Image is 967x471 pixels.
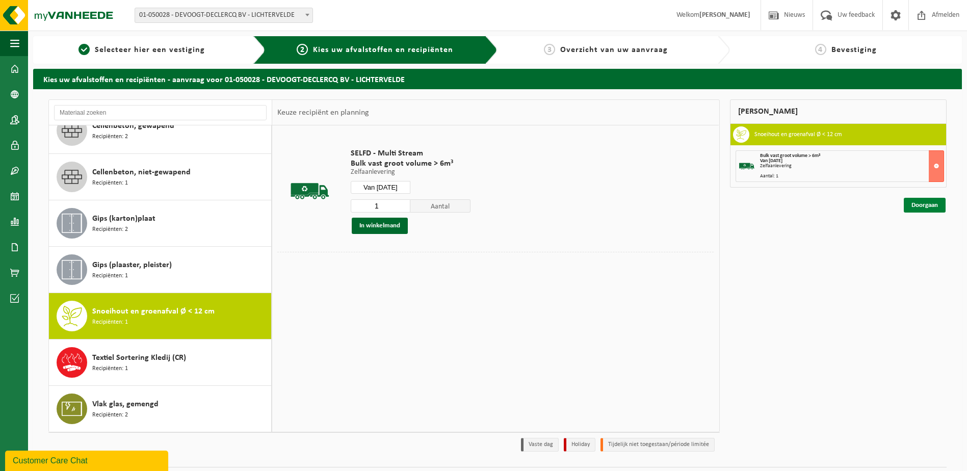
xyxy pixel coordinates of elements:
span: Cellenbeton, niet-gewapend [92,166,191,178]
span: 2 [297,44,308,55]
span: Textiel Sortering Kledij (CR) [92,352,186,364]
h3: Snoeihout en groenafval Ø < 12 cm [754,126,842,143]
button: Cellenbeton, niet-gewapend Recipiënten: 1 [49,154,272,200]
span: 1 [79,44,90,55]
div: [PERSON_NAME] [730,99,947,124]
span: Recipiënten: 1 [92,271,128,281]
div: Keuze recipiënt en planning [272,100,374,125]
span: 4 [815,44,826,55]
p: Zelfaanlevering [351,169,471,176]
input: Materiaal zoeken [54,105,267,120]
a: 1Selecteer hier een vestiging [38,44,245,56]
span: Recipiënten: 2 [92,410,128,420]
iframe: chat widget [5,449,170,471]
span: Selecteer hier een vestiging [95,46,205,54]
span: Recipiënten: 1 [92,178,128,188]
li: Holiday [564,438,595,452]
span: 01-050028 - DEVOOGT-DECLERCQ BV - LICHTERVELDE [135,8,313,23]
span: 3 [544,44,555,55]
div: Aantal: 1 [760,174,944,179]
strong: Van [DATE] [760,158,782,164]
input: Selecteer datum [351,181,411,194]
span: Bulk vast groot volume > 6m³ [760,153,820,159]
li: Tijdelijk niet toegestaan/période limitée [600,438,715,452]
span: Recipiënten: 1 [92,364,128,374]
div: Zelfaanlevering [760,164,944,169]
button: Snoeihout en groenafval Ø < 12 cm Recipiënten: 1 [49,293,272,339]
button: Cellenbeton, gewapend Recipiënten: 2 [49,108,272,154]
span: Bulk vast groot volume > 6m³ [351,159,471,169]
span: Vlak glas, gemengd [92,398,159,410]
span: Gips (plaaster, pleister) [92,259,172,271]
span: SELFD - Multi Stream [351,148,471,159]
span: 01-050028 - DEVOOGT-DECLERCQ BV - LICHTERVELDE [135,8,312,22]
button: Gips (plaaster, pleister) Recipiënten: 1 [49,247,272,293]
span: Recipiënten: 1 [92,318,128,327]
span: Aantal [410,199,471,213]
strong: [PERSON_NAME] [699,11,750,19]
span: Overzicht van uw aanvraag [560,46,668,54]
button: Vlak glas, gemengd Recipiënten: 2 [49,386,272,432]
button: Textiel Sortering Kledij (CR) Recipiënten: 1 [49,339,272,386]
span: Bevestiging [831,46,877,54]
span: Snoeihout en groenafval Ø < 12 cm [92,305,215,318]
li: Vaste dag [521,438,559,452]
button: Gips (karton)plaat Recipiënten: 2 [49,200,272,247]
a: Doorgaan [904,198,946,213]
span: Recipiënten: 2 [92,225,128,234]
span: Gips (karton)plaat [92,213,155,225]
span: Recipiënten: 2 [92,132,128,142]
button: In winkelmand [352,218,408,234]
h2: Kies uw afvalstoffen en recipiënten - aanvraag voor 01-050028 - DEVOOGT-DECLERCQ BV - LICHTERVELDE [33,69,962,89]
span: Kies uw afvalstoffen en recipiënten [313,46,453,54]
span: Cellenbeton, gewapend [92,120,174,132]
